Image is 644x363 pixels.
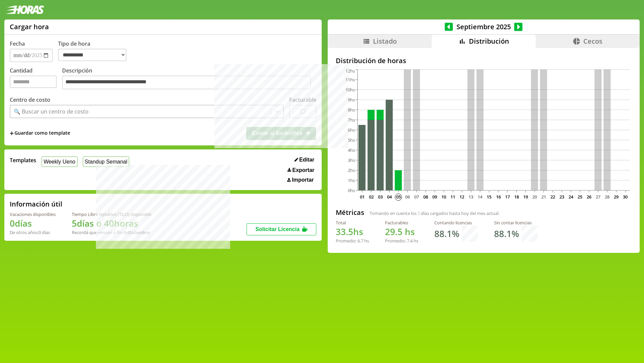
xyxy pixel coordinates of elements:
[255,226,300,232] span: Solicitar Licencia
[434,220,478,226] div: Contando licencias
[10,76,57,88] input: Cantidad
[10,67,62,91] label: Cantidad
[10,96,50,103] label: Centro de costo
[385,220,418,226] div: Facturables
[418,210,420,216] span: 5
[358,238,363,244] span: 6.7
[72,229,151,235] div: Recordá que vencen a fin de
[532,194,537,200] text: 20
[441,194,446,200] text: 10
[360,194,364,200] text: 01
[348,97,355,103] tspan: 9hs
[348,127,355,133] tspan: 6hs
[348,137,355,143] tspan: 5hs
[596,194,600,200] text: 27
[494,220,538,226] div: Sin contar licencias
[385,238,418,244] div: Promedio: hs
[348,177,355,183] tspan: 1hs
[83,156,129,167] button: Standup Semanal
[285,167,316,174] button: Exportar
[478,194,483,200] text: 14
[523,194,528,200] text: 19
[348,147,355,153] tspan: 4hs
[569,194,574,200] text: 24
[514,194,519,200] text: 18
[336,238,369,244] div: Promedio: hs
[5,5,44,14] img: logotipo
[289,96,316,103] label: Facturable
[58,40,132,62] label: Tipo de hora
[494,228,519,240] h1: 88.1 %
[414,194,419,200] text: 07
[336,208,364,217] h2: Métricas
[587,194,591,200] text: 26
[605,194,609,200] text: 28
[469,194,473,200] text: 13
[292,177,314,183] span: Importar
[10,156,36,164] span: Templates
[336,226,369,238] h1: hs
[369,194,373,200] text: 02
[10,217,56,229] h1: 0 días
[10,130,14,137] span: +
[614,194,619,200] text: 29
[460,194,464,200] text: 12
[72,217,151,229] h1: 5 días o 40 horas
[407,238,413,244] span: 7.4
[578,194,582,200] text: 25
[10,22,49,31] h1: Cargar hora
[434,228,459,240] h1: 88.1 %
[453,22,514,31] span: Septiembre 2025
[396,194,401,200] text: 05
[10,40,25,47] label: Fecha
[345,68,355,74] tspan: 12hs
[469,37,509,46] span: Distribución
[247,223,316,235] button: Solicitar Licencia
[62,76,311,90] textarea: Descripción
[583,37,602,46] span: Cecos
[348,107,355,113] tspan: 8hs
[42,156,77,167] button: Weekly Ueno
[10,229,56,235] div: De otros años: 0 días
[378,194,383,200] text: 03
[385,226,402,238] span: 29.5
[550,194,555,200] text: 22
[370,210,499,216] span: Tomando en cuenta los días cargados hasta hoy del mes actual.
[348,167,355,173] tspan: 2hs
[336,220,369,226] div: Total
[623,194,628,200] text: 30
[387,194,392,200] text: 04
[373,37,397,46] span: Listado
[62,67,316,91] label: Descripción
[405,194,410,200] text: 06
[348,157,355,163] tspan: 3hs
[10,199,62,209] h2: Información útil
[58,49,126,61] select: Tipo de hora
[559,194,564,200] text: 23
[72,211,151,217] div: Tiempo Libre Optativo (TiLO) disponible
[385,226,418,238] h1: hs
[423,194,428,200] text: 08
[505,194,509,200] text: 17
[496,194,500,200] text: 16
[348,187,355,193] tspan: 0hs
[432,194,437,200] text: 09
[292,167,315,173] span: Exportar
[348,117,355,123] tspan: 7hs
[487,194,491,200] text: 15
[292,156,317,163] button: Editar
[336,56,632,65] h2: Distribución de horas
[299,157,314,163] span: Editar
[345,77,355,83] tspan: 11hs
[345,87,355,93] tspan: 10hs
[10,211,56,217] div: Vacaciones disponibles
[128,229,150,235] b: Diciembre
[10,130,70,137] span: +Guardar como template
[541,194,546,200] text: 21
[14,108,89,115] div: 🔍 Buscar un centro de costo
[336,226,353,238] span: 33.5
[450,194,455,200] text: 11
